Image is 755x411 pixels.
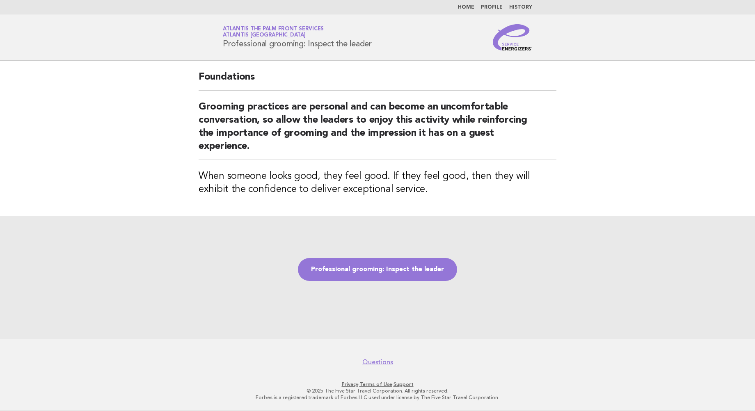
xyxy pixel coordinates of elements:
[199,71,556,91] h2: Foundations
[223,26,324,38] a: Atlantis The Palm Front ServicesAtlantis [GEOGRAPHIC_DATA]
[458,5,474,10] a: Home
[359,381,392,387] a: Terms of Use
[362,358,393,366] a: Questions
[509,5,532,10] a: History
[481,5,503,10] a: Profile
[298,258,457,281] a: Professional grooming: Inspect the leader
[493,24,532,50] img: Service Energizers
[199,170,556,196] h3: When someone looks good, they feel good. If they feel good, then they will exhibit the confidence...
[223,27,372,48] h1: Professional grooming: Inspect the leader
[126,381,629,388] p: · ·
[394,381,414,387] a: Support
[223,33,306,38] span: Atlantis [GEOGRAPHIC_DATA]
[342,381,358,387] a: Privacy
[199,100,556,160] h2: Grooming practices are personal and can become an uncomfortable conversation, so allow the leader...
[126,394,629,401] p: Forbes is a registered trademark of Forbes LLC used under license by The Five Star Travel Corpora...
[126,388,629,394] p: © 2025 The Five Star Travel Corporation. All rights reserved.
